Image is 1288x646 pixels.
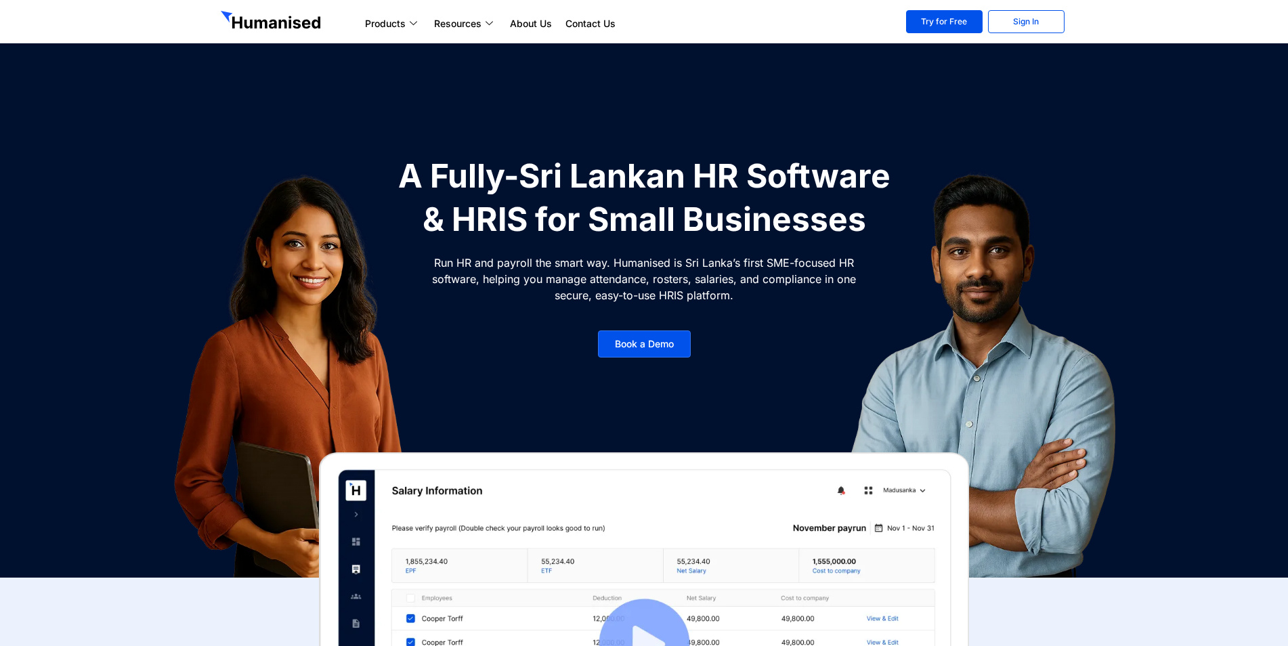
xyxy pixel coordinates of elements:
[503,16,559,32] a: About Us
[427,16,503,32] a: Resources
[431,255,857,303] p: Run HR and payroll the smart way. Humanised is Sri Lanka’s first SME-focused HR software, helping...
[221,11,324,33] img: GetHumanised Logo
[358,16,427,32] a: Products
[906,10,983,33] a: Try for Free
[390,154,898,241] h1: A Fully-Sri Lankan HR Software & HRIS for Small Businesses
[559,16,622,32] a: Contact Us
[988,10,1065,33] a: Sign In
[598,330,691,358] a: Book a Demo
[615,339,674,349] span: Book a Demo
